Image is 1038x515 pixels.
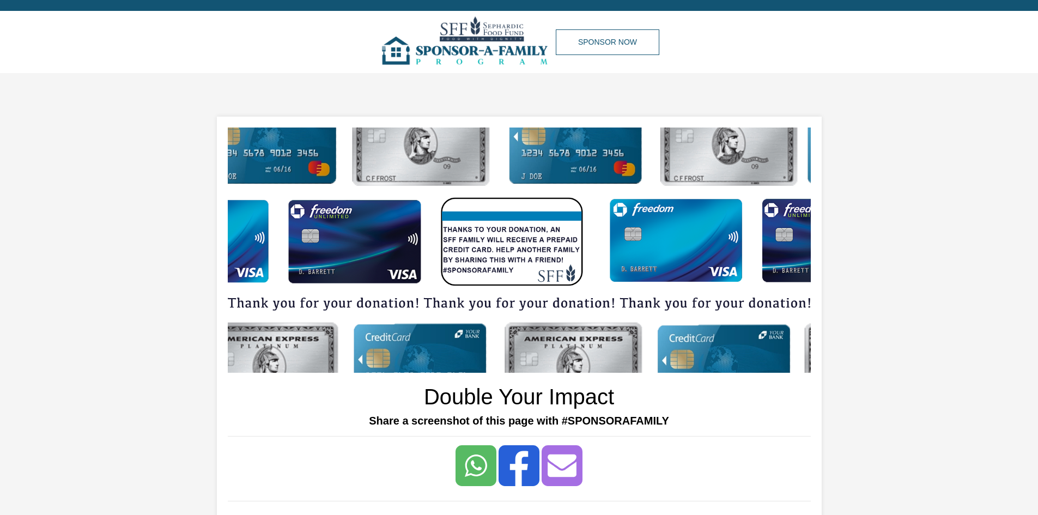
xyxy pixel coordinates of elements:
a: Share to Email [542,445,582,486]
a: Sponsor Now [556,29,659,55]
h1: Double Your Impact [424,384,614,410]
img: img [228,128,811,373]
a: Share to Facebook [499,445,539,486]
img: img [379,11,556,73]
h5: Share a screenshot of this page with #SPONSORAFAMILY [228,414,811,427]
a: Share to <span class="translation_missing" title="translation missing: en.social_share_button.wha... [456,445,496,486]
